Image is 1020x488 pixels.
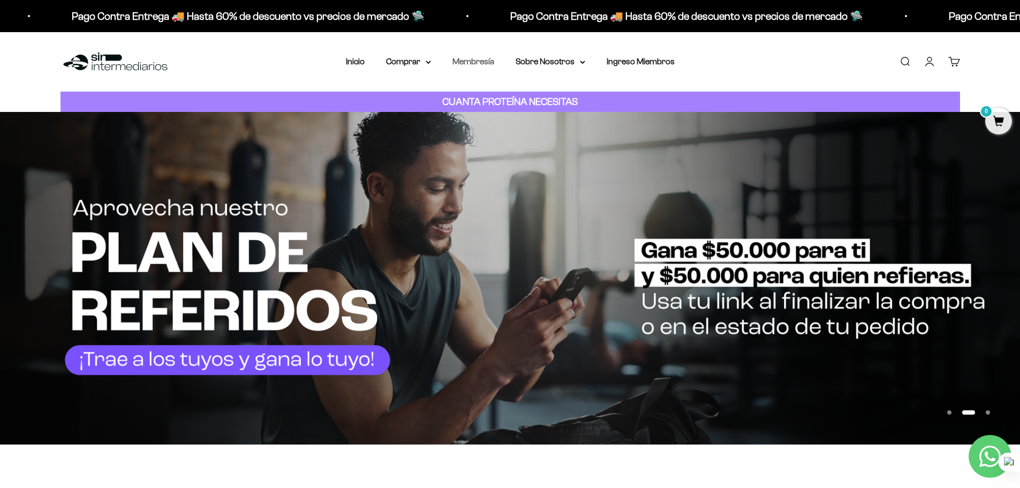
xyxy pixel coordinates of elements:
summary: Sobre Nosotros [516,55,585,69]
a: Membresía [452,57,494,66]
mark: 0 [980,105,993,118]
p: Pago Contra Entrega 🚚 Hasta 60% de descuento vs precios de mercado 🛸 [70,7,422,25]
summary: Comprar [386,55,431,69]
a: Inicio [346,57,365,66]
a: 0 [985,116,1012,128]
p: Pago Contra Entrega 🚚 Hasta 60% de descuento vs precios de mercado 🛸 [508,7,861,25]
a: Ingreso Miembros [607,57,675,66]
strong: CUANTA PROTEÍNA NECESITAS [442,96,578,107]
